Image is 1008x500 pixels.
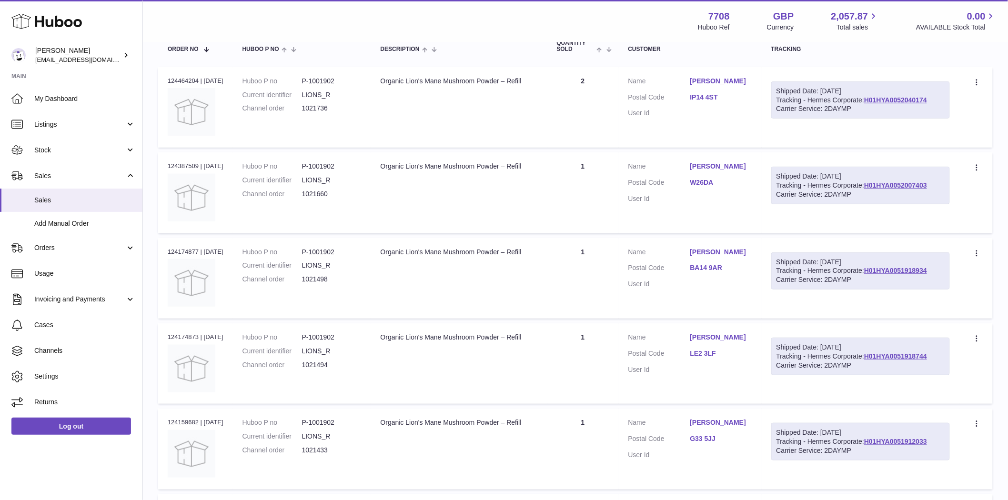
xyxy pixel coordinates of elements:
[771,81,950,119] div: Tracking - Hermes Corporate:
[628,349,690,360] dt: Postal Code
[302,261,362,270] dd: LIONS_R
[302,190,362,199] dd: 1021660
[242,46,279,52] span: Huboo P no
[690,93,752,102] a: IP14 4ST
[242,418,302,427] dt: Huboo P no
[168,333,223,341] div: 124174873 | [DATE]
[34,269,135,278] span: Usage
[302,432,362,441] dd: LIONS_R
[242,446,302,455] dt: Channel order
[34,219,135,228] span: Add Manual Order
[771,423,950,460] div: Tracking - Hermes Corporate:
[34,171,125,180] span: Sales
[381,333,538,342] div: Organic Lion's Mane Mushroom Powder – Refill
[698,23,730,32] div: Huboo Ref
[547,152,619,233] td: 1
[776,275,945,284] div: Carrier Service: 2DAYMP
[34,120,125,129] span: Listings
[242,162,302,171] dt: Huboo P no
[168,77,223,85] div: 124464204 | [DATE]
[34,372,135,381] span: Settings
[168,174,215,221] img: no-photo.jpg
[690,349,752,358] a: LE2 3LF
[628,450,690,460] dt: User Id
[168,248,223,256] div: 124174877 | [DATE]
[381,248,538,257] div: Organic Lion's Mane Mushroom Powder – Refill
[776,428,945,437] div: Shipped Date: [DATE]
[168,88,215,136] img: no-photo.jpg
[771,338,950,375] div: Tracking - Hermes Corporate:
[776,104,945,113] div: Carrier Service: 2DAYMP
[242,90,302,100] dt: Current identifier
[776,343,945,352] div: Shipped Date: [DATE]
[767,23,794,32] div: Currency
[776,446,945,455] div: Carrier Service: 2DAYMP
[628,280,690,289] dt: User Id
[35,56,140,63] span: [EMAIL_ADDRESS][DOMAIN_NAME]
[242,347,302,356] dt: Current identifier
[34,320,135,330] span: Cases
[831,10,868,23] span: 2,057.87
[690,418,752,427] a: [PERSON_NAME]
[381,46,420,52] span: Description
[381,418,538,427] div: Organic Lion's Mane Mushroom Powder – Refill
[690,333,752,342] a: [PERSON_NAME]
[302,347,362,356] dd: LIONS_R
[864,438,927,445] a: H01HYA0051912033
[34,146,125,155] span: Stock
[242,432,302,441] dt: Current identifier
[34,398,135,407] span: Returns
[773,10,794,23] strong: GBP
[557,40,595,52] span: Quantity Sold
[690,162,752,171] a: [PERSON_NAME]
[916,23,997,32] span: AVAILABLE Stock Total
[302,275,362,284] dd: 1021498
[11,48,26,62] img: internalAdmin-7708@internal.huboo.com
[690,263,752,272] a: BA14 9AR
[242,190,302,199] dt: Channel order
[776,87,945,96] div: Shipped Date: [DATE]
[168,46,199,52] span: Order No
[302,176,362,185] dd: LIONS_R
[831,10,879,32] a: 2,057.87 Total sales
[381,77,538,86] div: Organic Lion's Mane Mushroom Powder – Refill
[34,295,125,304] span: Invoicing and Payments
[34,346,135,355] span: Channels
[967,10,986,23] span: 0.00
[35,46,121,64] div: [PERSON_NAME]
[628,418,690,430] dt: Name
[628,248,690,259] dt: Name
[547,409,619,489] td: 1
[837,23,879,32] span: Total sales
[242,275,302,284] dt: Channel order
[302,333,362,342] dd: P-1001902
[302,162,362,171] dd: P-1001902
[776,361,945,370] div: Carrier Service: 2DAYMP
[302,360,362,370] dd: 1021494
[776,190,945,199] div: Carrier Service: 2DAYMP
[168,345,215,392] img: no-photo.jpg
[547,67,619,148] td: 2
[242,333,302,342] dt: Huboo P no
[302,446,362,455] dd: 1021433
[242,77,302,86] dt: Huboo P no
[302,418,362,427] dd: P-1001902
[771,46,950,52] div: Tracking
[628,178,690,190] dt: Postal Code
[690,77,752,86] a: [PERSON_NAME]
[771,252,950,290] div: Tracking - Hermes Corporate:
[628,93,690,104] dt: Postal Code
[628,77,690,88] dt: Name
[168,259,215,307] img: no-photo.jpg
[547,238,619,319] td: 1
[628,46,752,52] div: Customer
[242,104,302,113] dt: Channel order
[34,196,135,205] span: Sales
[864,352,927,360] a: H01HYA0051918744
[242,360,302,370] dt: Channel order
[168,418,223,427] div: 124159682 | [DATE]
[547,323,619,404] td: 1
[628,434,690,446] dt: Postal Code
[864,96,927,104] a: H01HYA0052040174
[242,248,302,257] dt: Huboo P no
